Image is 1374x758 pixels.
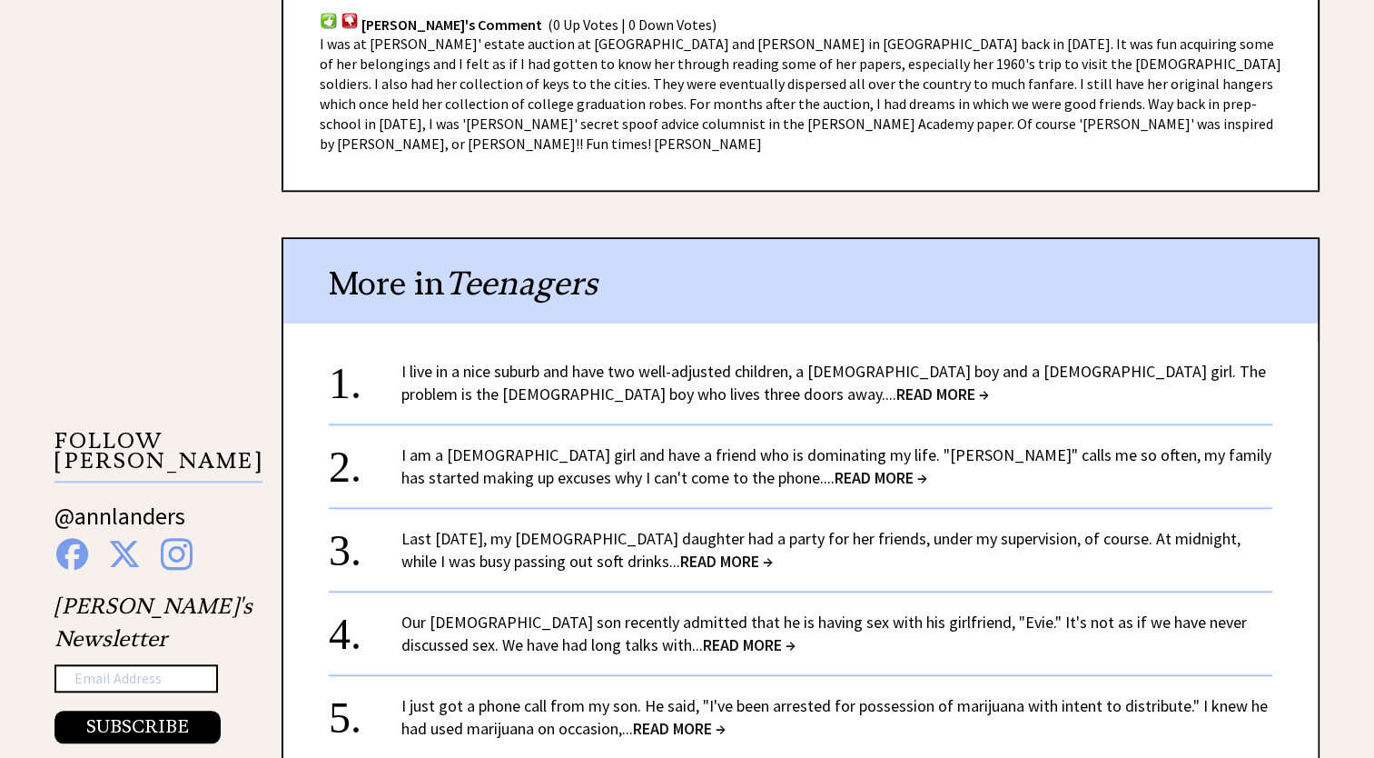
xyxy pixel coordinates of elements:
[329,444,401,477] div: 2.
[401,444,1271,488] a: I am a [DEMOGRAPHIC_DATA] girl and have a friend who is dominating my life. "[PERSON_NAME]" calls...
[329,611,401,644] div: 4.
[161,538,193,570] img: instagram%20blue.png
[445,263,598,304] span: Teenagers
[896,384,989,404] span: READ MORE →
[320,35,1281,153] span: I was at [PERSON_NAME]' estate auction at [GEOGRAPHIC_DATA] and [PERSON_NAME] in [GEOGRAPHIC_DATA...
[835,467,927,488] span: READ MORE →
[680,551,773,572] span: READ MORE →
[320,12,338,29] img: votup.png
[329,694,401,728] div: 5.
[54,711,221,743] button: SUBSCRIBE
[108,538,141,570] img: x%20blue.png
[401,361,1266,404] a: I live in a nice suburb and have two well-adjusted children, a [DEMOGRAPHIC_DATA] boy and a [DEMO...
[54,431,262,483] p: FOLLOW [PERSON_NAME]
[54,664,218,693] input: Email Address
[329,360,401,394] div: 1.
[361,15,542,33] span: [PERSON_NAME]'s Comment
[54,590,252,744] div: [PERSON_NAME]'s Newsletter
[341,12,359,29] img: votdown.png
[283,239,1318,324] div: More in
[401,528,1241,572] a: Last [DATE], my [DEMOGRAPHIC_DATA] daughter had a party for her friends, under my supervision, of...
[401,612,1247,655] a: Our [DEMOGRAPHIC_DATA] son recently admitted that he is having sex with his girlfriend, "Evie." I...
[54,501,185,549] a: @annlanders
[633,718,726,739] span: READ MORE →
[401,695,1268,739] a: I just got a phone call from my son. He said, "I've been arrested for possession of marijuana wit...
[329,527,401,561] div: 3.
[56,538,88,570] img: facebook%20blue.png
[703,634,796,655] span: READ MORE →
[548,15,717,33] span: (0 Up Votes | 0 Down Votes)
